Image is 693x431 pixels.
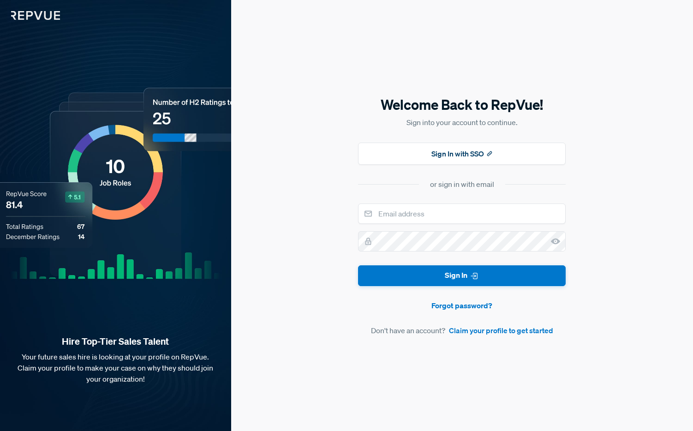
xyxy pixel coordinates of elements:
[358,325,566,336] article: Don't have an account?
[449,325,553,336] a: Claim your profile to get started
[358,117,566,128] p: Sign into your account to continue.
[358,143,566,165] button: Sign In with SSO
[358,265,566,286] button: Sign In
[15,335,216,347] strong: Hire Top-Tier Sales Talent
[358,95,566,114] h5: Welcome Back to RepVue!
[358,300,566,311] a: Forgot password?
[358,204,566,224] input: Email address
[15,351,216,384] p: Your future sales hire is looking at your profile on RepVue. Claim your profile to make your case...
[430,179,494,190] div: or sign in with email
